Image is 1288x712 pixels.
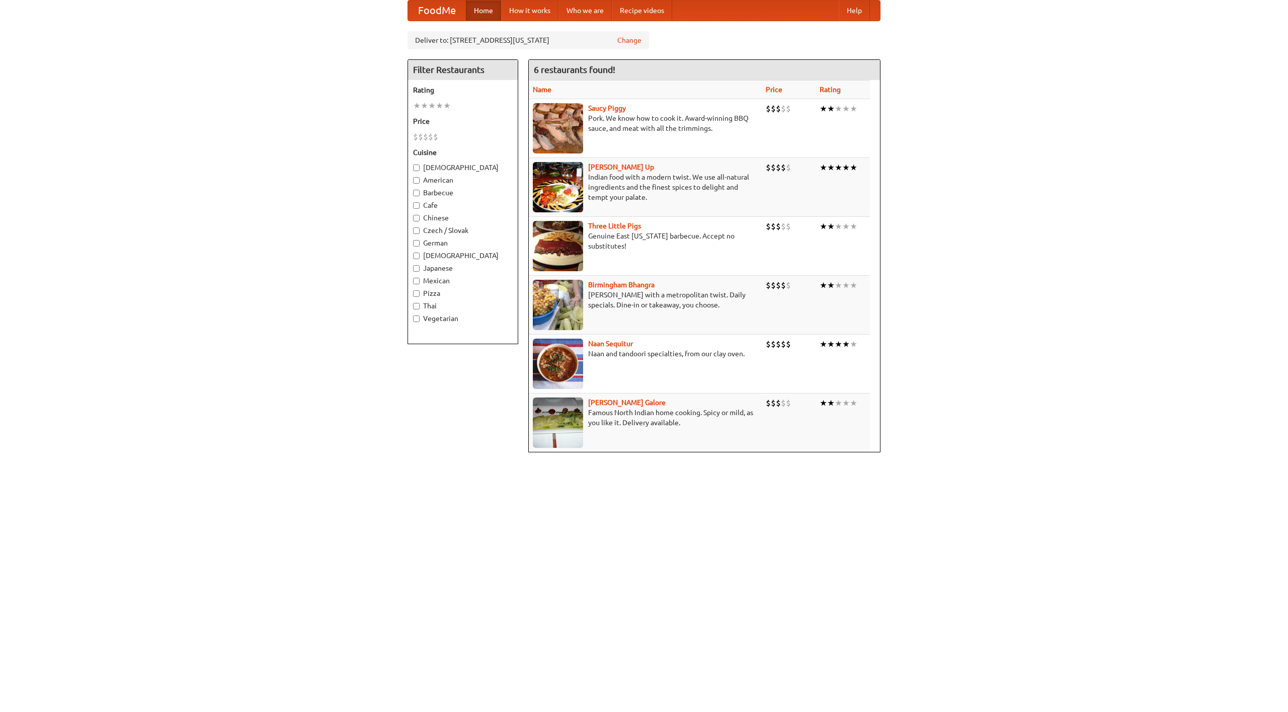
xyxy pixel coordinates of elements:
[776,103,781,114] li: $
[413,253,420,259] input: [DEMOGRAPHIC_DATA]
[766,339,771,350] li: $
[842,280,850,291] li: ★
[413,177,420,184] input: American
[413,276,513,286] label: Mexican
[588,104,626,112] a: Saucy Piggy
[413,190,420,196] input: Barbecue
[820,86,841,94] a: Rating
[421,100,428,111] li: ★
[588,163,654,171] a: [PERSON_NAME] Up
[413,301,513,311] label: Thai
[436,100,443,111] li: ★
[418,131,423,142] li: $
[766,162,771,173] li: $
[850,103,857,114] li: ★
[827,221,835,232] li: ★
[408,31,649,49] div: Deliver to: [STREET_ADDRESS][US_STATE]
[781,162,786,173] li: $
[413,227,420,234] input: Czech / Slovak
[776,162,781,173] li: $
[413,85,513,95] h5: Rating
[612,1,672,21] a: Recipe videos
[835,280,842,291] li: ★
[820,162,827,173] li: ★
[533,231,758,251] p: Genuine East [US_STATE] barbecue. Accept no substitutes!
[428,100,436,111] li: ★
[533,162,583,212] img: curryup.jpg
[428,131,433,142] li: $
[827,280,835,291] li: ★
[776,398,781,409] li: $
[533,290,758,310] p: [PERSON_NAME] with a metropolitan twist. Daily specials. Dine-in or takeaway, you choose.
[466,1,501,21] a: Home
[588,340,633,348] a: Naan Sequitur
[827,103,835,114] li: ★
[827,398,835,409] li: ★
[771,339,776,350] li: $
[781,221,786,232] li: $
[842,398,850,409] li: ★
[533,221,583,271] img: littlepigs.jpg
[771,398,776,409] li: $
[413,202,420,209] input: Cafe
[786,339,791,350] li: $
[766,398,771,409] li: $
[588,399,666,407] a: [PERSON_NAME] Galore
[413,165,420,171] input: [DEMOGRAPHIC_DATA]
[413,100,421,111] li: ★
[433,131,438,142] li: $
[776,221,781,232] li: $
[413,313,513,324] label: Vegetarian
[835,221,842,232] li: ★
[776,280,781,291] li: $
[781,339,786,350] li: $
[413,238,513,248] label: German
[842,103,850,114] li: ★
[820,103,827,114] li: ★
[533,349,758,359] p: Naan and tandoori specialties, from our clay oven.
[413,225,513,235] label: Czech / Slovak
[766,280,771,291] li: $
[588,281,655,289] a: Birmingham Bhangra
[842,221,850,232] li: ★
[413,175,513,185] label: American
[766,103,771,114] li: $
[771,221,776,232] li: $
[413,263,513,273] label: Japanese
[533,113,758,133] p: Pork. We know how to cook it. Award-winning BBQ sauce, and meat with all the trimmings.
[766,221,771,232] li: $
[850,280,857,291] li: ★
[771,162,776,173] li: $
[413,215,420,221] input: Chinese
[413,131,418,142] li: $
[558,1,612,21] a: Who we are
[413,240,420,247] input: German
[835,398,842,409] li: ★
[835,103,842,114] li: ★
[835,162,842,173] li: ★
[588,222,641,230] a: Three Little Pigs
[533,280,583,330] img: bhangra.jpg
[533,103,583,153] img: saucy.jpg
[786,398,791,409] li: $
[786,221,791,232] li: $
[423,131,428,142] li: $
[850,162,857,173] li: ★
[533,408,758,428] p: Famous North Indian home cooking. Spicy or mild, as you like it. Delivery available.
[781,398,786,409] li: $
[533,398,583,448] img: currygalore.jpg
[413,147,513,157] h5: Cuisine
[781,280,786,291] li: $
[413,265,420,272] input: Japanese
[820,221,827,232] li: ★
[820,398,827,409] li: ★
[771,280,776,291] li: $
[820,280,827,291] li: ★
[413,251,513,261] label: [DEMOGRAPHIC_DATA]
[850,339,857,350] li: ★
[850,398,857,409] li: ★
